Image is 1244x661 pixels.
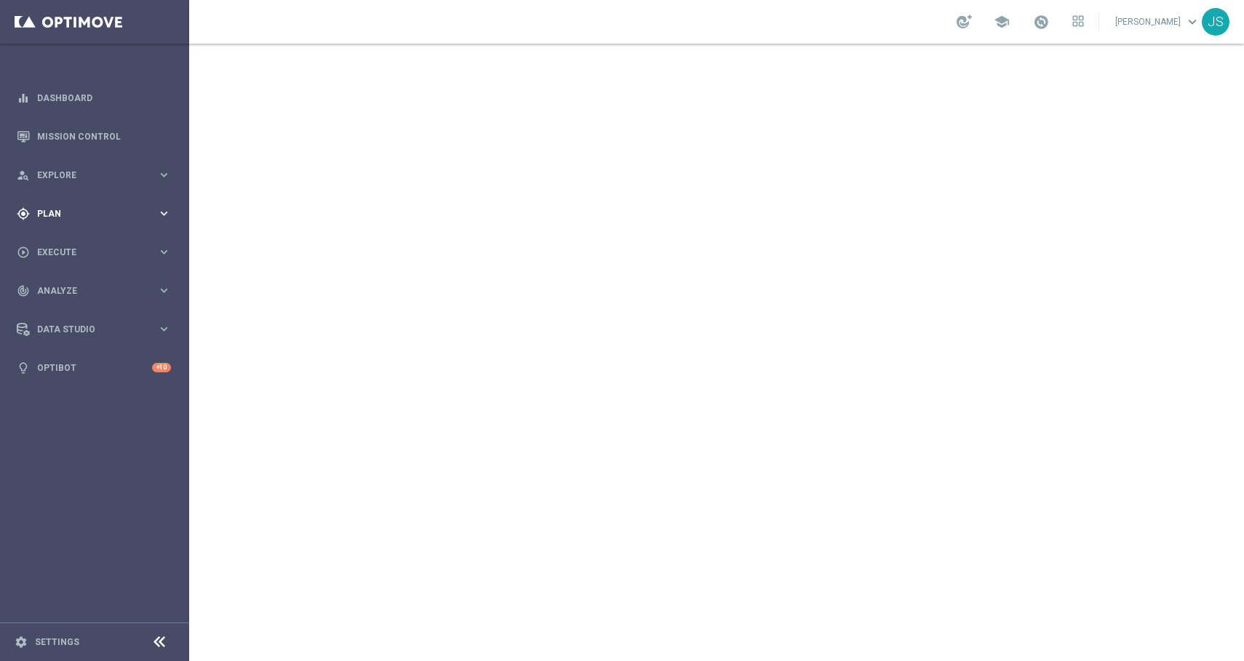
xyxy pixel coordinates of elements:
button: gps_fixed Plan keyboard_arrow_right [16,208,172,220]
div: Explore [17,169,157,182]
span: Analyze [37,287,157,295]
i: track_changes [17,284,30,297]
i: keyboard_arrow_right [157,322,171,336]
i: person_search [17,169,30,182]
a: Settings [35,638,79,646]
div: Dashboard [17,79,171,117]
i: keyboard_arrow_right [157,245,171,259]
span: Plan [37,209,157,218]
div: Execute [17,246,157,259]
i: lightbulb [17,361,30,374]
button: Mission Control [16,131,172,143]
i: keyboard_arrow_right [157,284,171,297]
div: Analyze [17,284,157,297]
a: Optibot [37,348,152,387]
a: Mission Control [37,117,171,156]
div: Mission Control [17,117,171,156]
button: lightbulb Optibot +10 [16,362,172,374]
i: keyboard_arrow_right [157,207,171,220]
span: Execute [37,248,157,257]
button: track_changes Analyze keyboard_arrow_right [16,285,172,297]
span: Data Studio [37,325,157,334]
i: equalizer [17,92,30,105]
button: Data Studio keyboard_arrow_right [16,324,172,335]
div: Plan [17,207,157,220]
span: school [994,14,1010,30]
button: person_search Explore keyboard_arrow_right [16,169,172,181]
button: play_circle_outline Execute keyboard_arrow_right [16,247,172,258]
span: Explore [37,171,157,180]
i: gps_fixed [17,207,30,220]
div: Data Studio [17,323,157,336]
i: play_circle_outline [17,246,30,259]
div: JS [1202,8,1229,36]
div: +10 [152,363,171,372]
span: keyboard_arrow_down [1184,14,1200,30]
i: settings [15,636,28,649]
i: keyboard_arrow_right [157,168,171,182]
a: Dashboard [37,79,171,117]
a: [PERSON_NAME]keyboard_arrow_down [1114,11,1202,33]
div: Optibot [17,348,171,387]
button: equalizer Dashboard [16,92,172,104]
